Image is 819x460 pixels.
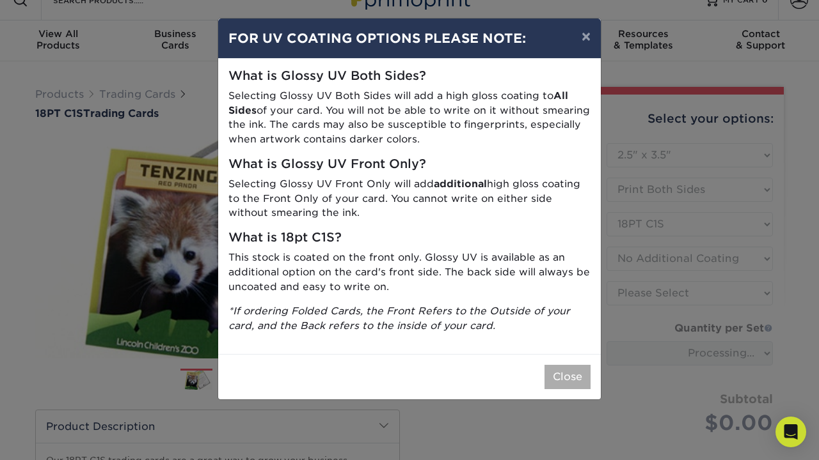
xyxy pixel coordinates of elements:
[228,89,568,116] strong: All Sides
[228,305,570,332] i: *If ordering Folded Cards, the Front Refers to the Outside of your card, and the Back refers to t...
[228,69,591,84] h5: What is Glossy UV Both Sides?
[775,417,806,447] div: Open Intercom Messenger
[434,178,487,190] strong: additional
[228,250,591,294] p: This stock is coated on the front only. Glossy UV is available as an additional option on the car...
[228,29,591,48] h4: FOR UV COATING OPTIONS PLEASE NOTE:
[228,157,591,172] h5: What is Glossy UV Front Only?
[228,89,591,147] p: Selecting Glossy UV Both Sides will add a high gloss coating to of your card. You will not be abl...
[228,177,591,220] p: Selecting Glossy UV Front Only will add high gloss coating to the Front Only of your card. You ca...
[571,19,601,54] button: ×
[228,231,591,245] h5: What is 18pt C1S?
[545,365,591,389] button: Close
